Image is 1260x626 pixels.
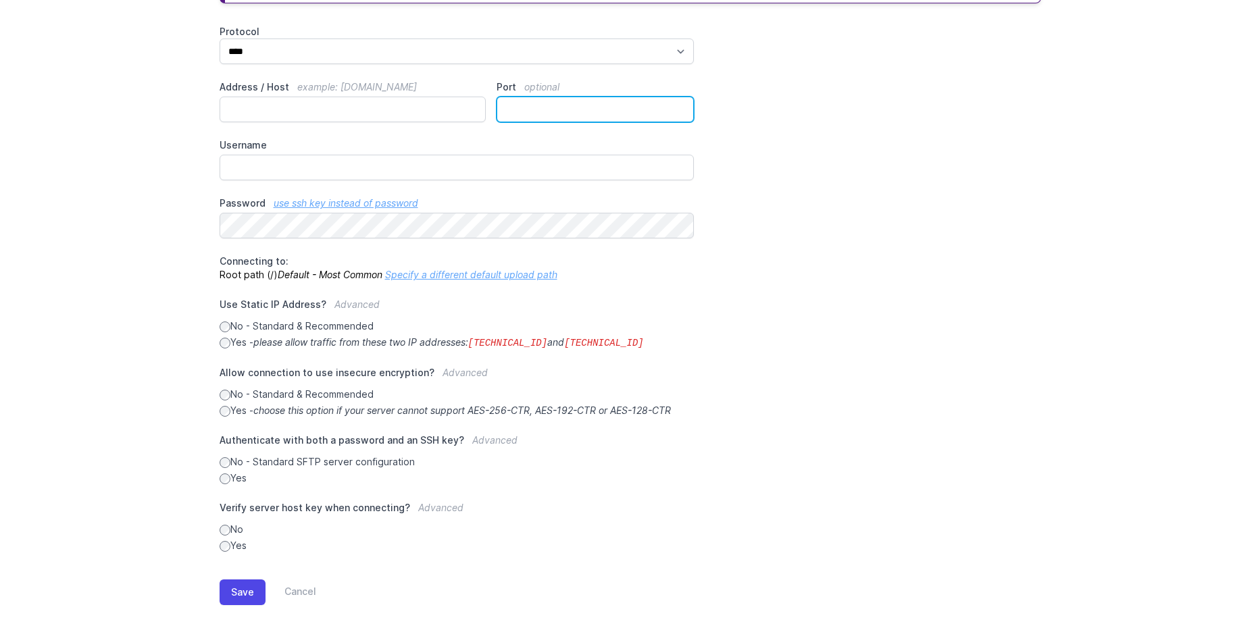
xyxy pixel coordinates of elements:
i: please allow traffic from these two IP addresses: and [253,336,644,348]
label: Use Static IP Address? [220,298,695,319]
label: Yes - [220,336,695,350]
a: Specify a different default upload path [385,269,557,280]
input: Yes [220,541,230,552]
label: Protocol [220,25,695,38]
label: Username [220,138,695,152]
i: choose this option if your server cannot support AES-256-CTR, AES-192-CTR or AES-128-CTR [253,405,671,416]
span: Advanced [418,502,463,513]
label: Yes [220,539,695,552]
span: Connecting to: [220,255,288,267]
input: No [220,525,230,536]
label: Password [220,197,695,210]
code: [TECHNICAL_ID] [564,338,644,348]
i: Default - Most Common [278,269,382,280]
label: Yes - [220,404,695,417]
button: Save [220,579,266,605]
label: No - Standard SFTP server configuration [220,455,695,469]
span: Advanced [334,298,380,310]
label: Allow connection to use insecure encryption? [220,366,695,388]
a: use ssh key instead of password [274,197,418,209]
label: No - Standard & Recommended [220,319,695,333]
a: Cancel [266,579,316,605]
input: Yes -choose this option if your server cannot support AES-256-CTR, AES-192-CTR or AES-128-CTR [220,406,230,417]
label: No - Standard & Recommended [220,388,695,401]
p: Root path (/) [220,255,695,282]
label: Port [497,80,694,94]
label: Verify server host key when connecting? [220,501,695,523]
span: Advanced [443,367,488,378]
input: Yes [220,473,230,484]
label: Authenticate with both a password and an SSH key? [220,434,695,455]
label: No [220,523,695,536]
input: No - Standard & Recommended [220,390,230,400]
iframe: Drift Widget Chat Controller [1192,558,1244,610]
span: optional [524,81,559,93]
input: No - Standard & Recommended [220,321,230,332]
input: Yes -please allow traffic from these two IP addresses:[TECHNICAL_ID]and[TECHNICAL_ID] [220,338,230,348]
label: Yes [220,471,695,485]
code: [TECHNICAL_ID] [468,338,548,348]
input: No - Standard SFTP server configuration [220,457,230,468]
span: example: [DOMAIN_NAME] [297,81,417,93]
label: Address / Host [220,80,486,94]
span: Advanced [472,434,518,446]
